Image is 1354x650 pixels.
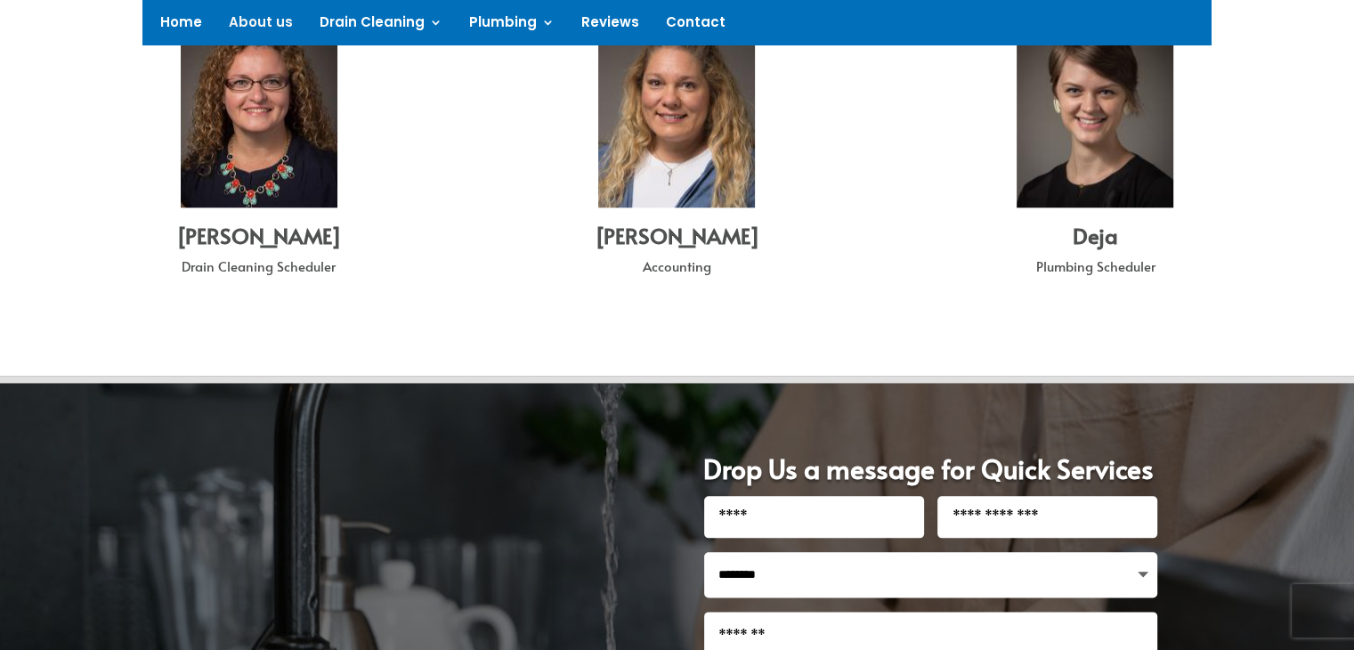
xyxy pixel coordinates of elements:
[229,16,293,36] a: About us
[922,225,1269,256] h3: Deja
[504,225,850,256] h3: [PERSON_NAME]
[581,16,639,36] a: Reviews
[85,225,432,256] h3: [PERSON_NAME]
[703,455,1157,496] h1: Drop Us a message for Quick Services
[504,256,850,286] div: Accounting
[922,256,1269,286] div: Plumbing Scheduler
[160,16,202,36] a: Home
[320,16,442,36] a: Drain Cleaning
[666,16,726,36] a: Contact
[85,256,432,286] div: Drain Cleaning Scheduler
[469,16,555,36] a: Plumbing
